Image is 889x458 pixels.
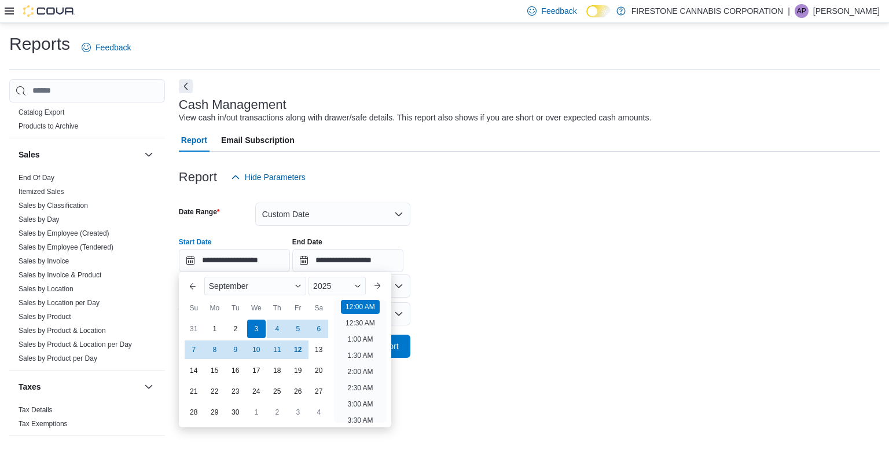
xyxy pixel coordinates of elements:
a: Sales by Day [19,215,60,223]
button: Next month [368,277,387,295]
span: Report [181,129,207,152]
div: We [247,299,266,317]
a: Sales by Product & Location [19,327,106,335]
div: day-3 [289,403,307,422]
span: Sales by Classification [19,201,88,210]
input: Press the down key to open a popover containing a calendar. [292,249,403,272]
div: day-9 [226,340,245,359]
div: day-20 [310,361,328,380]
span: Sales by Location [19,284,74,294]
span: Sales by Product & Location per Day [19,340,132,349]
li: 3:30 AM [343,413,377,427]
button: Open list of options [394,281,403,291]
h3: Taxes [19,381,41,393]
button: Sales [142,148,156,162]
span: Tax Details [19,405,53,415]
div: day-16 [226,361,245,380]
span: Sales by Product per Day [19,354,97,363]
span: AP [797,4,806,18]
a: Products to Archive [19,122,78,130]
div: day-10 [247,340,266,359]
label: Date Range [179,207,220,217]
div: Taxes [9,403,165,435]
span: Products to Archive [19,122,78,131]
span: Sales by Invoice [19,257,69,266]
div: day-4 [310,403,328,422]
a: Sales by Employee (Created) [19,229,109,237]
img: Cova [23,5,75,17]
li: 12:30 AM [341,316,380,330]
div: day-6 [310,320,328,338]
div: day-31 [185,320,203,338]
button: Previous Month [183,277,202,295]
span: Feedback [95,42,131,53]
div: day-27 [310,382,328,401]
div: Sa [310,299,328,317]
div: day-22 [205,382,224,401]
div: day-2 [226,320,245,338]
div: Th [268,299,286,317]
span: Hide Parameters [245,171,306,183]
span: Dark Mode [586,17,587,18]
label: Start Date [179,237,212,247]
li: 1:00 AM [343,332,377,346]
div: Products [9,105,165,138]
a: Sales by Employee (Tendered) [19,243,113,251]
div: Button. Open the year selector. 2025 is currently selected. [308,277,366,295]
div: day-2 [268,403,286,422]
h3: Cash Management [179,98,286,112]
div: Tu [226,299,245,317]
button: Sales [19,149,139,160]
div: September, 2025 [183,318,329,423]
div: day-17 [247,361,266,380]
div: day-28 [185,403,203,422]
div: Button. Open the month selector. September is currently selected. [204,277,306,295]
a: Sales by Product [19,313,71,321]
label: End Date [292,237,322,247]
div: day-15 [205,361,224,380]
span: Sales by Employee (Tendered) [19,243,113,252]
span: Sales by Day [19,215,60,224]
a: Catalog Export [19,108,64,116]
button: Hide Parameters [226,166,310,189]
a: Sales by Location [19,285,74,293]
ul: Time [334,300,387,423]
div: day-4 [268,320,286,338]
button: Taxes [142,380,156,394]
div: day-19 [289,361,307,380]
div: day-14 [185,361,203,380]
span: Sales by Invoice & Product [19,270,101,280]
button: Taxes [19,381,139,393]
div: day-21 [185,382,203,401]
div: day-23 [226,382,245,401]
span: Sales by Location per Day [19,298,100,307]
a: Sales by Invoice [19,257,69,265]
input: Press the down key to enter a popover containing a calendar. Press the escape key to close the po... [179,249,290,272]
button: Open list of options [394,309,403,318]
div: Sales [9,171,165,370]
div: day-1 [205,320,224,338]
div: Fr [289,299,307,317]
span: Catalog Export [19,108,64,117]
h3: Sales [19,149,40,160]
div: day-30 [226,403,245,422]
div: View cash in/out transactions along with drawer/safe details. This report also shows if you are s... [179,112,652,124]
a: Sales by Product & Location per Day [19,340,132,349]
a: Itemized Sales [19,188,64,196]
div: Mo [205,299,224,317]
div: day-18 [268,361,286,380]
li: 12:00 AM [341,300,380,314]
span: Sales by Employee (Created) [19,229,109,238]
li: 1:30 AM [343,349,377,362]
p: | [788,4,790,18]
a: Sales by Classification [19,201,88,210]
a: Sales by Product per Day [19,354,97,362]
div: day-11 [268,340,286,359]
div: day-1 [247,403,266,422]
div: day-29 [205,403,224,422]
li: 3:00 AM [343,397,377,411]
li: 2:00 AM [343,365,377,379]
a: Feedback [77,36,135,59]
